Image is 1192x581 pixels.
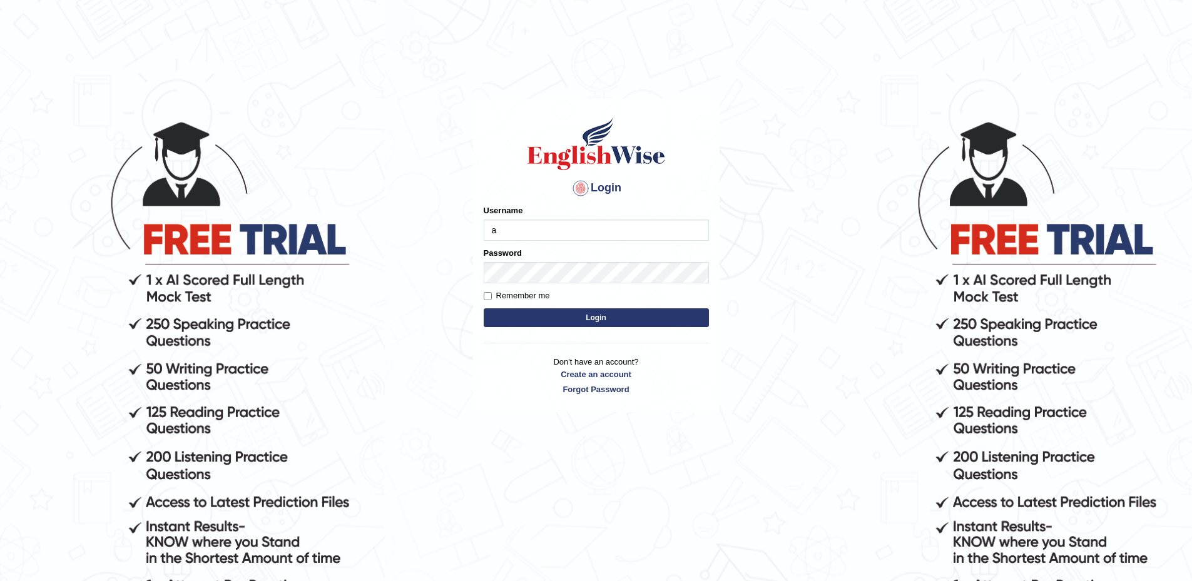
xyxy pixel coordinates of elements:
label: Username [484,205,523,216]
p: Don't have an account? [484,356,709,395]
a: Forgot Password [484,383,709,395]
h4: Login [484,178,709,198]
a: Create an account [484,368,709,380]
img: Logo of English Wise sign in for intelligent practice with AI [525,116,668,172]
input: Remember me [484,292,492,300]
button: Login [484,308,709,327]
label: Password [484,247,522,259]
label: Remember me [484,290,550,302]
